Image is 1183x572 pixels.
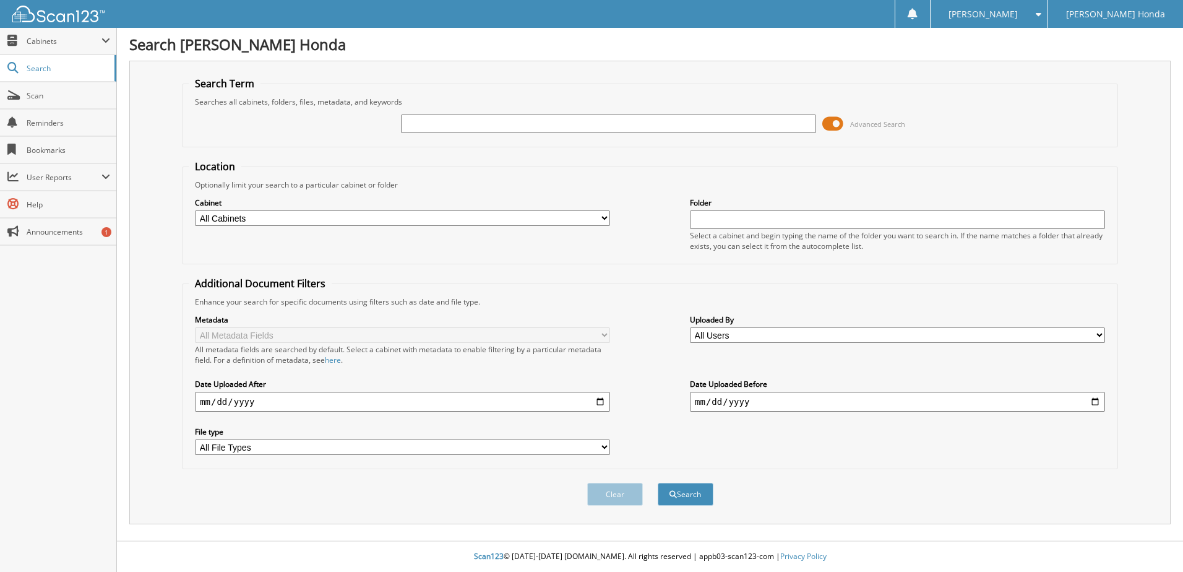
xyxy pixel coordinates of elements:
[189,77,260,90] legend: Search Term
[27,227,110,237] span: Announcements
[195,197,610,208] label: Cabinet
[195,379,610,389] label: Date Uploaded After
[195,314,610,325] label: Metadata
[690,379,1105,389] label: Date Uploaded Before
[195,427,610,437] label: File type
[195,344,610,365] div: All metadata fields are searched by default. Select a cabinet with metadata to enable filtering b...
[189,160,241,173] legend: Location
[690,392,1105,412] input: end
[587,483,643,506] button: Clear
[27,36,101,46] span: Cabinets
[325,355,341,365] a: here
[12,6,105,22] img: scan123-logo-white.svg
[690,230,1105,251] div: Select a cabinet and begin typing the name of the folder you want to search in. If the name match...
[27,118,110,128] span: Reminders
[690,197,1105,208] label: Folder
[27,63,108,74] span: Search
[117,542,1183,572] div: © [DATE]-[DATE] [DOMAIN_NAME]. All rights reserved | appb03-scan123-com |
[690,314,1105,325] label: Uploaded By
[189,297,1111,307] div: Enhance your search for specific documents using filters such as date and file type.
[189,97,1111,107] div: Searches all cabinets, folders, files, metadata, and keywords
[1066,11,1165,18] span: [PERSON_NAME] Honda
[850,119,905,129] span: Advanced Search
[195,392,610,412] input: start
[27,199,110,210] span: Help
[658,483,713,506] button: Search
[27,172,101,183] span: User Reports
[129,34,1171,54] h1: Search [PERSON_NAME] Honda
[949,11,1018,18] span: [PERSON_NAME]
[101,227,111,237] div: 1
[27,90,110,101] span: Scan
[189,277,332,290] legend: Additional Document Filters
[189,180,1111,190] div: Optionally limit your search to a particular cabinet or folder
[27,145,110,155] span: Bookmarks
[474,551,504,561] span: Scan123
[780,551,827,561] a: Privacy Policy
